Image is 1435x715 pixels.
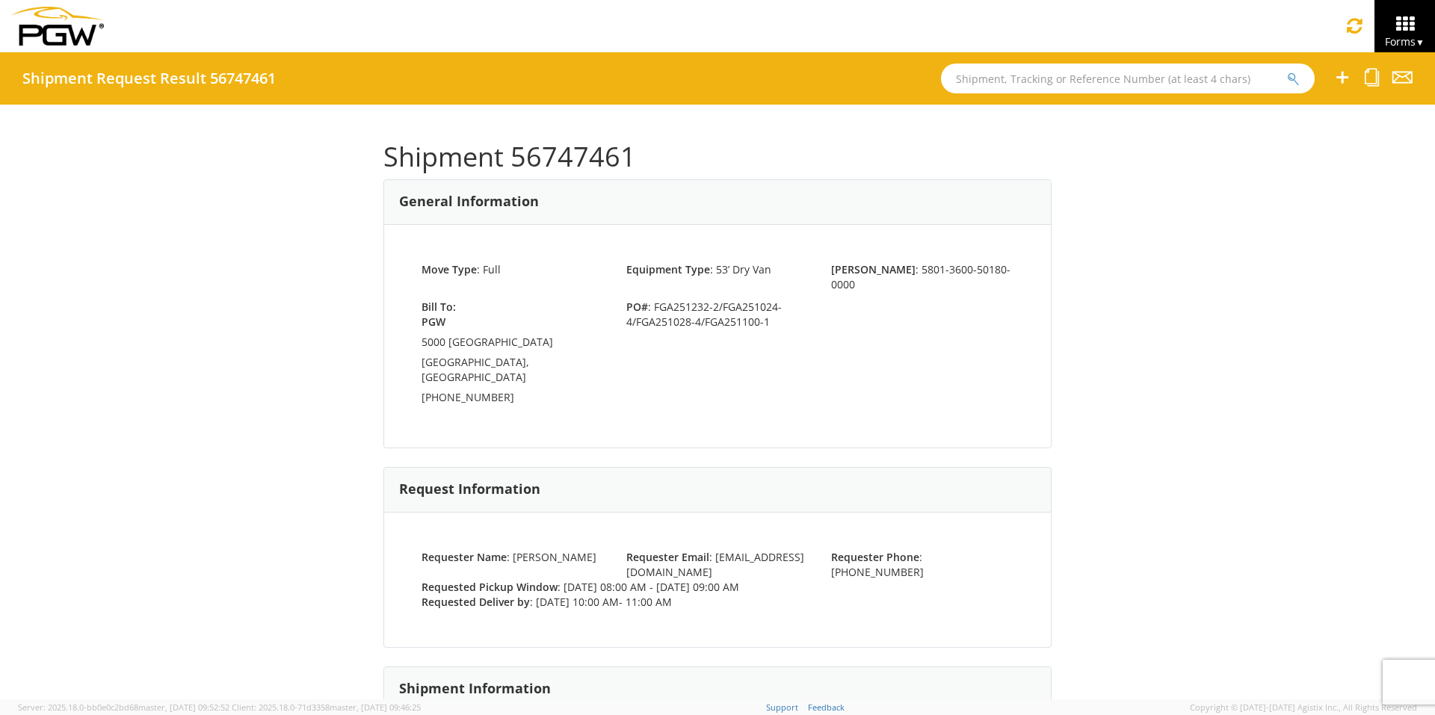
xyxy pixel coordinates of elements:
h3: Shipment Information [399,681,551,696]
td: 5000 [GEOGRAPHIC_DATA] [422,335,604,355]
span: Copyright © [DATE]-[DATE] Agistix Inc., All Rights Reserved [1190,702,1417,714]
h3: Request Information [399,482,540,497]
td: [PHONE_NUMBER] [422,390,604,410]
span: : [DATE] 08:00 AM - [DATE] 09:00 AM [422,580,739,594]
strong: Move Type [422,262,477,276]
span: : [DATE] 10:00 AM [422,595,672,609]
span: Forms [1385,34,1425,49]
span: - 11:00 AM [619,595,672,609]
strong: PGW [422,315,445,329]
span: Client: 2025.18.0-71d3358 [232,702,421,713]
span: ▼ [1416,36,1425,49]
img: pgw-form-logo-1aaa8060b1cc70fad034.png [11,7,104,46]
strong: [PERSON_NAME] [831,262,916,276]
strong: Requester Phone [831,550,919,564]
span: master, [DATE] 09:52:52 [138,702,229,713]
h3: General Information [399,194,539,209]
a: Support [766,702,798,713]
strong: PO# [626,300,648,314]
span: : [PHONE_NUMBER] [831,550,924,579]
h4: Shipment Request Result 56747461 [22,70,276,87]
strong: Equipment Type [626,262,710,276]
span: : [PERSON_NAME] [422,550,596,564]
td: [GEOGRAPHIC_DATA], [GEOGRAPHIC_DATA] [422,355,604,390]
span: : FGA251232-2/FGA251024-4/FGA251028-4/FGA251100-1 [615,300,820,329]
h1: Shipment 56747461 [383,142,1052,172]
a: Feedback [808,702,845,713]
strong: Requested Pickup Window [422,580,558,594]
strong: Requested Deliver by [422,595,530,609]
strong: Bill To: [422,300,456,314]
span: : Full [422,262,501,276]
span: : 5801-3600-50180-0000 [831,262,1010,291]
span: master, [DATE] 09:46:25 [330,702,421,713]
strong: Requester Email [626,550,709,564]
input: Shipment, Tracking or Reference Number (at least 4 chars) [941,64,1315,93]
span: : 53’ Dry Van [626,262,771,276]
strong: Requester Name [422,550,507,564]
span: : [EMAIL_ADDRESS][DOMAIN_NAME] [626,550,804,579]
span: Server: 2025.18.0-bb0e0c2bd68 [18,702,229,713]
